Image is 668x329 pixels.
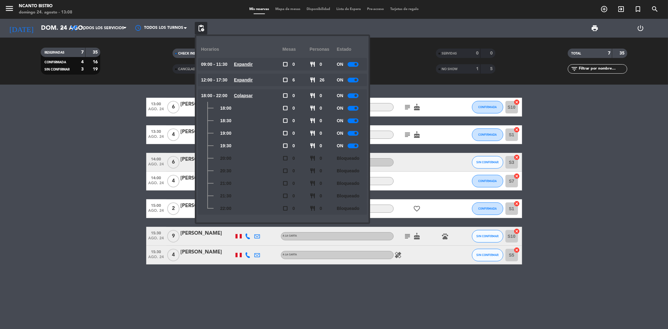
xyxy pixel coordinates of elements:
[220,167,231,175] span: 20:30
[651,5,659,13] i: search
[404,232,412,240] i: subject
[476,51,479,55] strong: 0
[320,192,322,200] span: 0
[148,128,164,135] span: 13:30
[476,160,499,164] span: SIN CONFIRMAR
[578,65,627,72] input: Filtrar por nombre...
[282,105,288,111] span: check_box_outline_blank
[472,156,503,169] button: SIN CONFIRMAR
[148,174,164,181] span: 14:00
[395,251,402,259] i: healing
[148,107,164,114] span: ago. 24
[310,206,315,211] span: restaurant
[293,142,295,149] span: 0
[178,68,198,71] span: CANCELADA
[148,201,164,209] span: 15:00
[234,77,253,82] u: Expandir
[234,62,253,67] u: Expandir
[272,8,303,11] span: Mapa de mesas
[148,155,164,162] span: 14:00
[514,228,520,234] i: cancel
[197,24,205,32] span: pending_actions
[282,93,288,98] span: check_box_outline_blank
[478,179,497,183] span: CONFIRMADA
[337,92,343,99] span: ON
[293,105,295,112] span: 0
[282,77,288,83] span: check_box_outline_blank
[201,61,227,68] span: 09:00 - 11:30
[333,8,364,11] span: Lista de Espera
[81,50,84,55] strong: 7
[220,155,231,162] span: 20:00
[282,143,288,149] span: check_box_outline_blank
[337,155,359,162] span: Bloqueado
[282,118,288,123] span: check_box_outline_blank
[310,143,315,149] span: restaurant
[337,76,343,84] span: ON
[320,167,322,175] span: 0
[181,128,234,136] div: [PERSON_NAME]
[472,249,503,261] button: SIN CONFIRMAR
[283,235,297,237] span: A la carta
[293,155,295,162] span: 0
[282,193,288,199] span: check_box_outline_blank
[178,52,195,55] span: CHECK INS
[148,255,164,262] span: ago. 24
[167,230,179,243] span: 9
[637,24,644,32] i: power_settings_new
[618,19,663,38] div: LOG OUT
[310,105,315,111] span: restaurant
[293,117,295,124] span: 0
[320,76,325,84] span: 26
[181,229,234,238] div: [PERSON_NAME]
[337,61,343,68] span: ON
[476,253,499,257] span: SIN CONFIRMAR
[514,154,520,160] i: cancel
[44,68,70,71] span: SIN CONFIRMAR
[220,192,231,200] span: 21:30
[413,205,421,212] i: favorite_border
[310,41,337,58] div: personas
[81,60,84,64] strong: 4
[282,155,288,161] span: check_box_outline_blank
[310,118,315,123] span: restaurant
[282,41,310,58] div: Mesas
[81,67,84,71] strong: 3
[5,21,38,35] i: [DATE]
[337,205,359,212] span: Bloqueado
[478,105,497,109] span: CONFIRMADA
[167,128,179,141] span: 4
[387,8,422,11] span: Tarjetas de regalo
[310,93,315,98] span: restaurant
[293,167,295,175] span: 0
[220,142,231,149] span: 19:30
[320,155,322,162] span: 0
[293,205,295,212] span: 0
[608,51,610,55] strong: 7
[571,65,578,73] i: filter_list
[181,248,234,256] div: [PERSON_NAME]
[220,205,231,212] span: 22:00
[320,61,322,68] span: 0
[293,180,295,187] span: 0
[181,174,234,182] div: [PERSON_NAME]
[476,234,499,238] span: SIN CONFIRMAR
[617,5,625,13] i: exit_to_app
[201,41,282,58] div: Horarios
[220,117,231,124] span: 18:30
[337,105,343,112] span: ON
[472,128,503,141] button: CONFIRMADA
[413,103,421,111] i: cake
[181,155,234,164] div: [PERSON_NAME]
[490,67,494,71] strong: 5
[514,173,520,179] i: cancel
[320,117,322,124] span: 0
[320,105,322,112] span: 0
[310,61,315,67] span: restaurant
[220,180,231,187] span: 21:00
[220,130,231,137] span: 19:00
[148,135,164,142] span: ago. 24
[303,8,333,11] span: Disponibilidad
[404,131,412,138] i: subject
[514,127,520,133] i: cancel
